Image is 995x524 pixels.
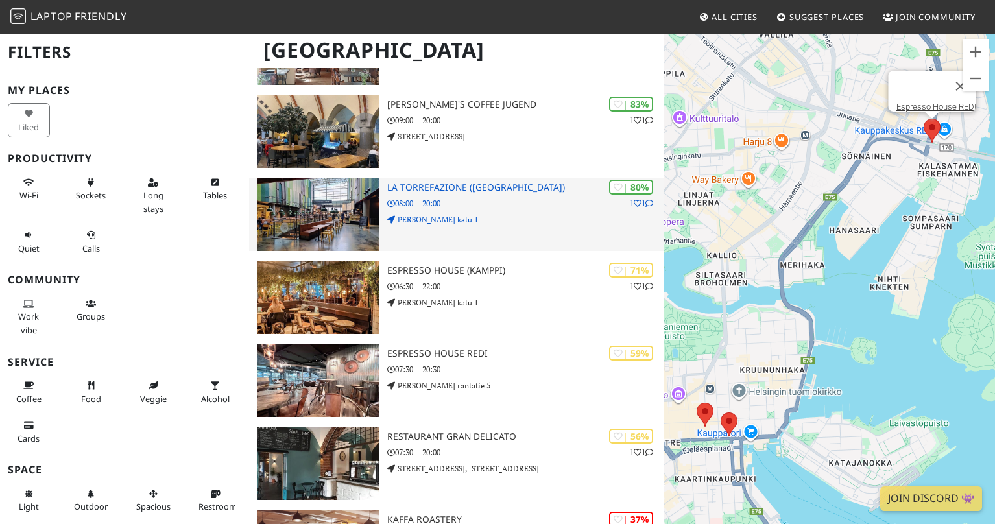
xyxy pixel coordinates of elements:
[70,483,112,518] button: Outdoor
[249,261,664,334] a: Espresso House (Kamppi) | 71% 11 Espresso House (Kamppi) 06:30 – 22:00 [PERSON_NAME] katu 1
[19,501,39,512] span: Natural light
[387,431,664,442] h3: Restaurant Gran Delicato
[609,346,653,361] div: | 59%
[896,102,976,112] a: Espresso House REDI
[10,8,26,24] img: LaptopFriendly
[10,6,127,29] a: LaptopFriendly LaptopFriendly
[249,95,664,168] a: Robert's Coffee Jugend | 83% 11 [PERSON_NAME]'s Coffee Jugend 09:00 – 20:00 [STREET_ADDRESS]
[75,9,126,23] span: Friendly
[70,375,112,409] button: Food
[143,189,163,214] span: Long stays
[18,311,39,335] span: People working
[132,172,174,219] button: Long stays
[387,265,664,276] h3: Espresso House (Kamppi)
[8,84,241,97] h3: My Places
[630,114,653,126] p: 1 1
[387,296,664,309] p: [PERSON_NAME] katu 1
[249,427,664,500] a: Restaurant Gran Delicato | 56% 11 Restaurant Gran Delicato 07:30 – 20:00 [STREET_ADDRESS], [STREE...
[8,152,241,165] h3: Productivity
[18,243,40,254] span: Quiet
[70,172,112,206] button: Sockets
[198,501,237,512] span: Restroom
[18,433,40,444] span: Credit cards
[249,344,664,417] a: Espresso House REDI | 59% Espresso House REDI 07:30 – 20:30 [PERSON_NAME] rantatie 5
[8,274,241,286] h3: Community
[387,348,664,359] h3: Espresso House REDI
[195,172,237,206] button: Tables
[896,11,976,23] span: Join Community
[387,462,664,475] p: [STREET_ADDRESS], [STREET_ADDRESS]
[253,32,661,68] h1: [GEOGRAPHIC_DATA]
[8,375,50,409] button: Coffee
[8,414,50,449] button: Cards
[132,483,174,518] button: Spacious
[74,501,108,512] span: Outdoor area
[609,429,653,444] div: | 56%
[70,293,112,327] button: Groups
[201,393,230,405] span: Alcohol
[203,189,227,201] span: Work-friendly tables
[19,189,38,201] span: Stable Wi-Fi
[257,95,379,168] img: Robert's Coffee Jugend
[257,178,379,251] img: La Torrefazione (Kamppi)
[132,375,174,409] button: Veggie
[140,393,167,405] span: Veggie
[387,182,664,193] h3: La Torrefazione ([GEOGRAPHIC_DATA])
[16,393,42,405] span: Coffee
[963,65,989,91] button: Zoom out
[30,9,73,23] span: Laptop
[387,363,664,375] p: 07:30 – 20:30
[257,344,379,417] img: Espresso House REDI
[387,213,664,226] p: [PERSON_NAME] katu 1
[630,446,653,458] p: 1 1
[8,32,241,72] h2: Filters
[387,446,664,458] p: 07:30 – 20:00
[8,293,50,340] button: Work vibe
[789,11,865,23] span: Suggest Places
[963,39,989,65] button: Zoom in
[82,243,100,254] span: Video/audio calls
[8,356,241,368] h3: Service
[630,197,653,209] p: 1 1
[609,180,653,195] div: | 80%
[387,114,664,126] p: 09:00 – 20:00
[77,311,105,322] span: Group tables
[195,375,237,409] button: Alcohol
[387,280,664,292] p: 06:30 – 22:00
[8,172,50,206] button: Wi-Fi
[257,427,379,500] img: Restaurant Gran Delicato
[70,224,112,259] button: Calls
[878,5,981,29] a: Join Community
[195,483,237,518] button: Restroom
[249,178,664,251] a: La Torrefazione (Kamppi) | 80% 11 La Torrefazione ([GEOGRAPHIC_DATA]) 08:00 – 20:00 [PERSON_NAME]...
[945,71,976,102] button: Close
[771,5,870,29] a: Suggest Places
[609,263,653,278] div: | 71%
[257,261,379,334] img: Espresso House (Kamppi)
[76,189,106,201] span: Power sockets
[136,501,171,512] span: Spacious
[712,11,758,23] span: All Cities
[8,224,50,259] button: Quiet
[693,5,763,29] a: All Cities
[609,97,653,112] div: | 83%
[387,197,664,209] p: 08:00 – 20:00
[387,130,664,143] p: [STREET_ADDRESS]
[387,99,664,110] h3: [PERSON_NAME]'s Coffee Jugend
[8,483,50,518] button: Light
[81,393,101,405] span: Food
[387,379,664,392] p: [PERSON_NAME] rantatie 5
[8,464,241,476] h3: Space
[630,280,653,292] p: 1 1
